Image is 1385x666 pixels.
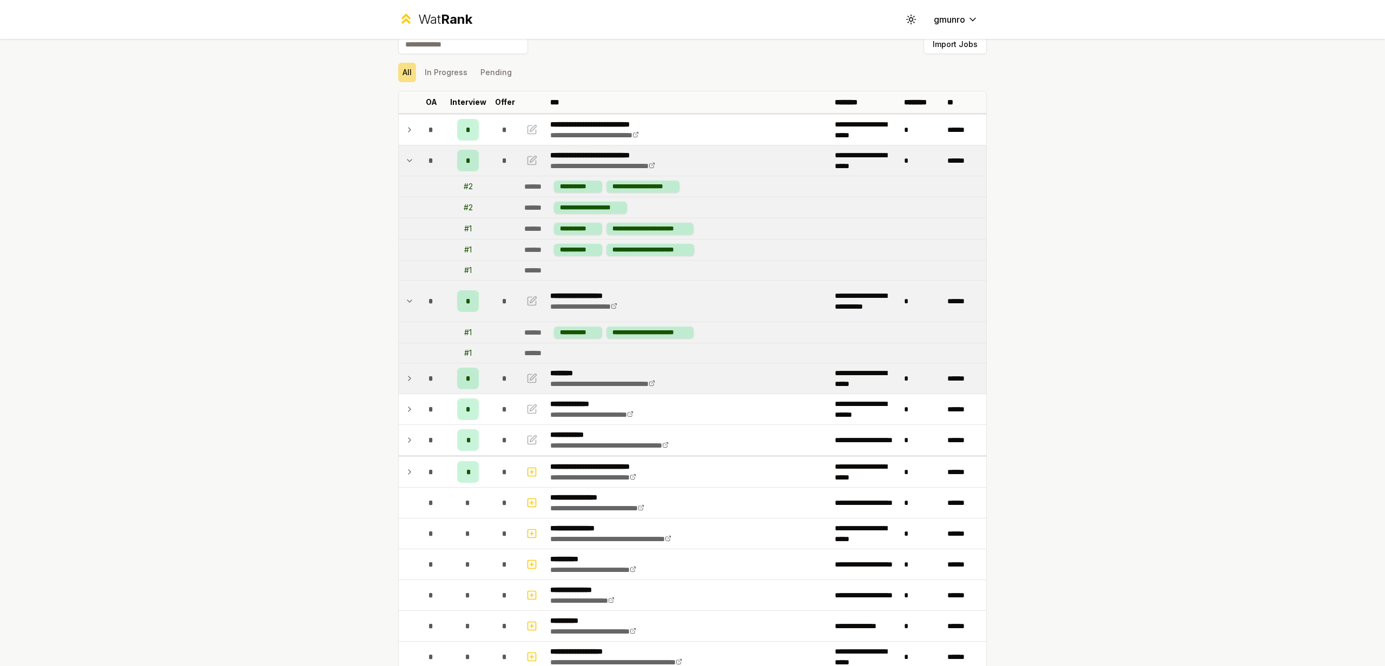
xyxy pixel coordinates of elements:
[420,63,472,82] button: In Progress
[464,265,472,276] div: # 1
[476,63,516,82] button: Pending
[398,11,472,28] a: WatRank
[924,35,987,54] button: Import Jobs
[464,202,473,213] div: # 2
[426,97,437,108] p: OA
[450,97,486,108] p: Interview
[441,11,472,27] span: Rank
[925,10,987,29] button: gmunro
[464,223,472,234] div: # 1
[398,63,416,82] button: All
[464,244,472,255] div: # 1
[464,348,472,358] div: # 1
[495,97,515,108] p: Offer
[934,13,965,26] span: gmunro
[464,181,473,192] div: # 2
[464,327,472,338] div: # 1
[418,11,472,28] div: Wat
